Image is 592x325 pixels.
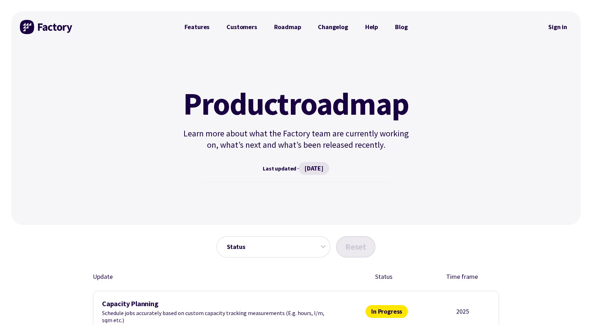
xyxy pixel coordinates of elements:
[266,20,310,34] a: Roadmap
[336,236,375,258] button: Reset
[102,300,330,308] h3: Capacity Planning
[309,20,356,34] a: Changelog
[362,272,405,282] div: Status
[176,20,416,34] nav: Primary Navigation
[102,300,330,324] div: Schedule jobs accurately based on custom capacity tracking measurements (E.g. hours, l/m, sqm etc.)
[180,88,412,119] h1: Product
[218,20,265,34] a: Customers
[180,128,412,151] p: Learn more about what the Factory team are currently working on, what’s next and what’s been rele...
[299,162,329,175] span: [DATE]
[444,307,481,316] div: 2025
[441,272,484,282] div: Time frame
[543,19,572,35] a: Sign in
[289,88,409,119] mark: roadmap
[386,20,416,34] a: Blog
[93,272,327,282] div: Update
[543,19,572,35] nav: Secondary Navigation
[176,20,218,34] a: Features
[20,20,73,34] img: Factory
[180,162,412,175] div: Last updated ·
[366,305,408,318] span: In Progress
[357,20,386,34] a: Help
